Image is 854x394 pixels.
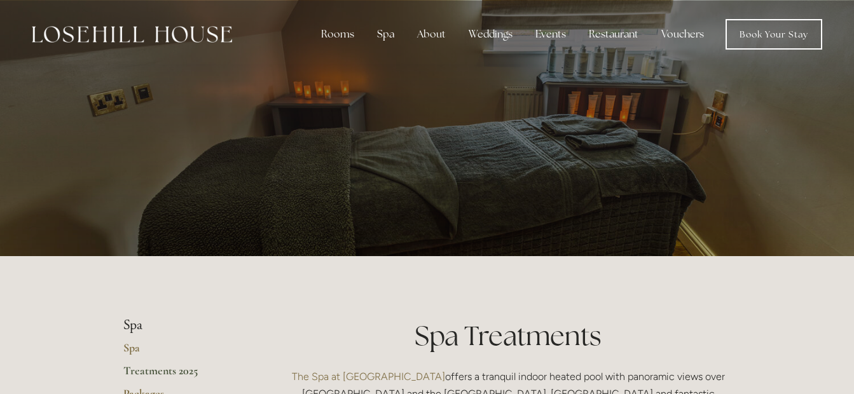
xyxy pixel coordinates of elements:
a: Treatments 2025 [123,363,245,386]
a: Vouchers [651,22,714,47]
div: Restaurant [579,22,649,47]
li: Spa [123,317,245,334]
h1: Spa Treatments [286,317,731,355]
div: About [407,22,456,47]
a: Spa [123,341,245,363]
a: Book Your Stay [726,19,822,50]
a: The Spa at [GEOGRAPHIC_DATA] [292,370,445,383]
img: Losehill House [32,26,232,43]
div: Weddings [458,22,523,47]
div: Events [525,22,576,47]
div: Rooms [311,22,364,47]
div: Spa [367,22,404,47]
